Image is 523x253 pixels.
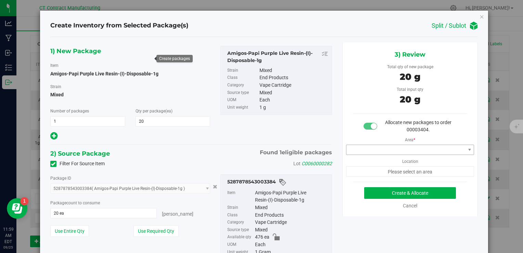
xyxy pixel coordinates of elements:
[346,166,474,177] span: Please select an area
[402,155,418,165] label: Location
[50,62,59,69] label: Item
[227,226,253,234] label: Source type
[20,197,28,205] iframe: Resource center unread badge
[51,117,125,126] input: 1
[395,49,425,60] span: 3) Review
[165,109,173,113] span: (ea)
[227,50,328,64] div: Amigos-Papi Purple Live Resin-(I)-Disposable-1g
[50,160,105,167] label: Filter For Source Item
[227,212,253,219] label: Class
[259,89,328,97] div: Mixed
[227,219,253,226] label: Category
[255,212,328,219] div: End Products
[405,133,415,143] label: Area
[227,241,253,249] label: UOM
[227,178,328,186] div: 5287878543003384
[260,148,332,157] span: Found eligible packages
[255,241,328,249] div: Each
[50,176,71,181] span: Package ID
[162,211,193,217] span: [PERSON_NAME]
[400,71,420,82] span: 20 g
[50,89,211,100] span: Mixed
[364,187,456,199] button: Create & Allocate
[51,208,157,218] input: 20 ea
[50,84,61,90] label: Strain
[255,233,269,241] span: 476 ea
[227,96,258,104] label: UOM
[50,225,89,237] button: Use Entire Qty
[403,203,417,208] a: Cancel
[397,87,423,92] span: Total input qty
[227,189,253,204] label: Item
[227,74,258,82] label: Class
[50,46,101,56] span: 1) New Package
[50,109,89,113] span: Number of packages
[280,149,282,156] span: 1
[400,94,420,105] span: 20 g
[255,219,328,226] div: Vape Cartridge
[259,82,328,89] div: Vape Cartridge
[133,225,179,237] button: Use Required Qty
[259,74,328,82] div: End Products
[50,134,58,140] span: Add new output
[255,226,328,234] div: Mixed
[259,104,328,111] div: 1 g
[385,120,451,132] span: Allocate new packages to order 00003404.
[66,201,77,205] span: count
[159,56,190,61] div: Create packages
[259,67,328,74] div: Mixed
[211,182,219,192] button: Cancel button
[432,22,466,29] h4: Split / Sublot
[293,161,301,166] span: Lot
[7,198,27,219] iframe: Resource center
[255,204,328,212] div: Mixed
[259,96,328,104] div: Each
[227,104,258,111] label: Unit weight
[302,161,332,166] span: C0060000282
[136,117,210,126] input: 20
[50,201,100,205] span: Package to consume
[227,233,253,241] label: Available qty
[227,89,258,97] label: Source type
[227,82,258,89] label: Category
[136,109,173,113] span: Qty per package
[255,189,328,204] div: Amigos-Papi Purple Live Resin-(I)-Disposable-1g
[50,71,158,76] span: Amigos-Papi Purple Live Resin-(I)-Disposable-1g
[227,67,258,74] label: Strain
[227,204,253,212] label: Strain
[50,21,188,30] h4: Create Inventory from Selected Package(s)
[50,148,110,159] span: 2) Source Package
[387,64,433,69] span: Total qty of new package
